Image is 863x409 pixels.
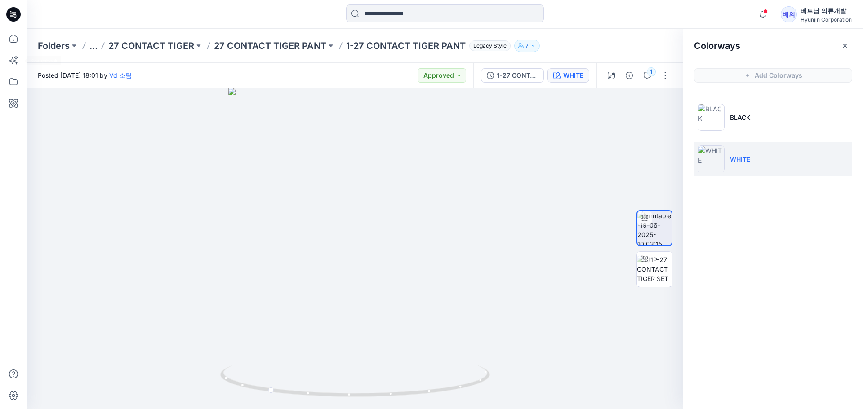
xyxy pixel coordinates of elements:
img: turntable-19-06-2025-10:03:15 [637,211,672,245]
div: 베의 [781,6,797,22]
div: WHITE [563,70,583,80]
a: Folders [38,40,70,52]
span: Legacy Style [469,40,511,51]
a: 27 CONTACT TIGER [108,40,194,52]
button: 7 [514,40,540,52]
button: 1-27 CONTACT TIGER PANT [481,68,544,83]
p: BLACK [730,113,751,122]
div: 베트남 의류개발 [801,5,852,16]
span: Posted [DATE] 18:01 by [38,70,132,80]
h2: Colorways [694,40,740,51]
button: ... [89,40,98,52]
div: Hyunjin Corporation [801,16,852,23]
a: 27 CONTACT TIGER PANT [214,40,326,52]
p: 1-27 CONTACT TIGER PANT [346,40,466,52]
button: Details [622,68,636,83]
img: WHITE [698,145,725,172]
a: Vd 소팀 [109,71,132,79]
img: BLACK [698,104,725,131]
button: Legacy Style [466,40,511,52]
p: WHITE [730,154,750,164]
p: 7 [525,41,529,51]
img: 1J1P-27 CONTACT TIGER SET [637,255,672,283]
button: 1 [640,68,654,83]
div: 1-27 CONTACT TIGER PANT [497,70,538,80]
button: WHITE [547,68,589,83]
div: 1 [647,67,656,76]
